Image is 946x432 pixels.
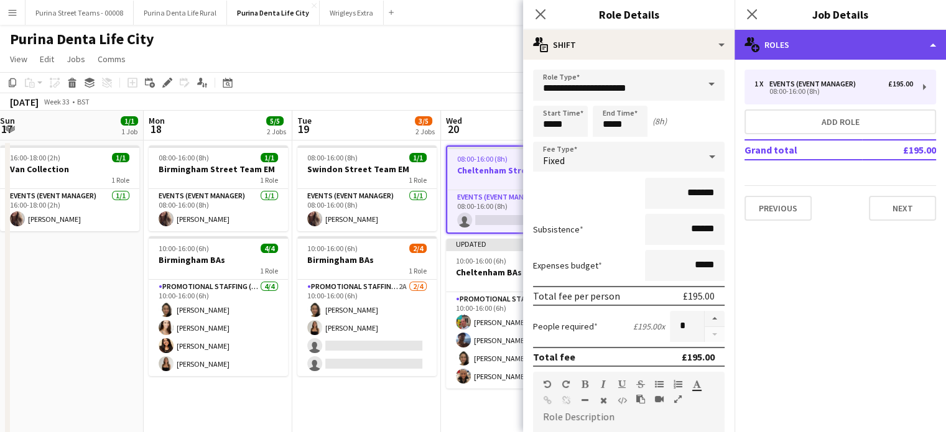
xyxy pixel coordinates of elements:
div: Total fee [533,351,575,363]
span: Jobs [67,53,85,65]
span: Comms [98,53,126,65]
span: 08:00-16:00 (8h) [457,154,508,163]
span: 1 Role [409,175,427,185]
span: 5/5 [266,116,284,126]
button: Increase [705,311,725,327]
div: £195.00 [683,290,715,302]
a: Jobs [62,51,90,67]
button: Fullscreen [674,394,682,404]
button: Text Color [692,379,701,389]
span: View [10,53,27,65]
span: 3/5 [415,116,432,126]
button: Undo [543,379,552,389]
div: Shift [523,30,735,60]
h1: Purina Denta Life City [10,30,154,48]
button: Purina Denta Life Rural [134,1,227,25]
button: Underline [618,379,626,389]
button: Unordered List [655,379,664,389]
button: Redo [562,379,570,389]
app-card-role: Events (Event Manager)1/108:00-16:00 (8h)[PERSON_NAME] [149,189,288,231]
div: 1 x [754,80,769,88]
h3: Role Details [523,6,735,22]
button: Italic [599,379,608,389]
div: (8h) [652,116,667,127]
a: Edit [35,51,59,67]
span: Wed [446,115,462,126]
button: Purina Street Teams - 00008 [26,1,134,25]
span: 1/1 [409,153,427,162]
span: 2/4 [409,244,427,253]
span: 08:00-16:00 (8h) [159,153,209,162]
span: 1 Role [260,266,278,275]
button: Insert video [655,394,664,404]
button: Horizontal Line [580,395,589,405]
div: £195.00 x [633,321,665,332]
app-job-card: 10:00-16:00 (6h)4/4Birmingham BAs1 RolePromotional Staffing (Brand Ambassadors)4/410:00-16:00 (6h... [149,236,288,376]
button: Wrigleys Extra [320,1,384,25]
td: Grand total [744,140,862,160]
span: Edit [40,53,54,65]
h3: Birmingham BAs [297,254,437,265]
div: Total fee per person [533,290,620,302]
button: Ordered List [674,379,682,389]
h3: Cheltenham BAs [446,267,585,278]
app-job-card: 10:00-16:00 (6h)2/4Birmingham BAs1 RolePromotional Staffing (Brand Ambassadors)2A2/410:00-16:00 (... [297,236,437,376]
span: 16:00-18:00 (2h) [10,153,60,162]
label: Subsistence [533,224,583,235]
div: Roles [735,30,946,60]
button: HTML Code [618,395,626,405]
app-job-card: 08:00-16:00 (8h)0/1Cheltenham Street Team EM1 RoleEvents (Event Manager)0/108:00-16:00 (8h) [446,145,585,234]
app-card-role: Promotional Staffing (Brand Ambassadors)4/410:00-16:00 (6h)[PERSON_NAME][PERSON_NAME][PERSON_NAME... [149,280,288,376]
label: Expenses budget [533,260,602,271]
div: 08:00-16:00 (8h) [754,88,913,94]
div: 2 Jobs [267,127,286,136]
app-card-role: Promotional Staffing (Brand Ambassadors)2A2/410:00-16:00 (6h)[PERSON_NAME][PERSON_NAME] [297,280,437,376]
h3: Swindon Street Team EM [297,163,437,175]
button: Add role [744,109,936,134]
span: Fixed [543,154,565,167]
app-job-card: 08:00-16:00 (8h)1/1Birmingham Street Team EM1 RoleEvents (Event Manager)1/108:00-16:00 (8h)[PERSO... [149,145,288,231]
button: Purina Denta Life City [227,1,320,25]
span: 1/1 [261,153,278,162]
app-card-role: Promotional Staffing (Brand Ambassadors)4/410:00-16:00 (6h)[PERSON_NAME][PERSON_NAME][PERSON_NAME... [446,292,585,388]
button: Clear Formatting [599,395,608,405]
div: [DATE] [10,96,39,108]
div: Updated [446,239,585,249]
span: Week 33 [41,97,72,106]
h3: Job Details [735,6,946,22]
button: Strikethrough [636,379,645,389]
td: £195.00 [862,140,936,160]
span: 10:00-16:00 (6h) [307,244,358,253]
span: 1/1 [121,116,138,126]
span: 1 Role [260,175,278,185]
label: People required [533,321,598,332]
span: Tue [297,115,312,126]
div: 1 Job [121,127,137,136]
span: 4/4 [261,244,278,253]
div: Events (Event Manager) [769,80,861,88]
h3: Cheltenham Street Team EM [447,165,584,176]
span: 20 [444,122,462,136]
button: Bold [580,379,589,389]
app-job-card: Updated10:00-16:00 (6h)4/4Cheltenham BAs1 RolePromotional Staffing (Brand Ambassadors)4/410:00-16... [446,239,585,388]
div: 2 Jobs [415,127,435,136]
span: 1/1 [112,153,129,162]
button: Paste as plain text [636,394,645,404]
button: Next [869,196,936,221]
a: Comms [93,51,131,67]
span: 1 Role [409,266,427,275]
span: 1 Role [111,175,129,185]
div: £195.00 [682,351,715,363]
app-card-role: Events (Event Manager)0/108:00-16:00 (8h) [447,190,584,232]
div: £195.00 [888,80,913,88]
div: BST [77,97,90,106]
app-card-role: Events (Event Manager)1/108:00-16:00 (8h)[PERSON_NAME] [297,189,437,231]
span: 08:00-16:00 (8h) [307,153,358,162]
app-job-card: 08:00-16:00 (8h)1/1Swindon Street Team EM1 RoleEvents (Event Manager)1/108:00-16:00 (8h)[PERSON_N... [297,145,437,231]
span: 10:00-16:00 (6h) [159,244,209,253]
span: Mon [149,115,165,126]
